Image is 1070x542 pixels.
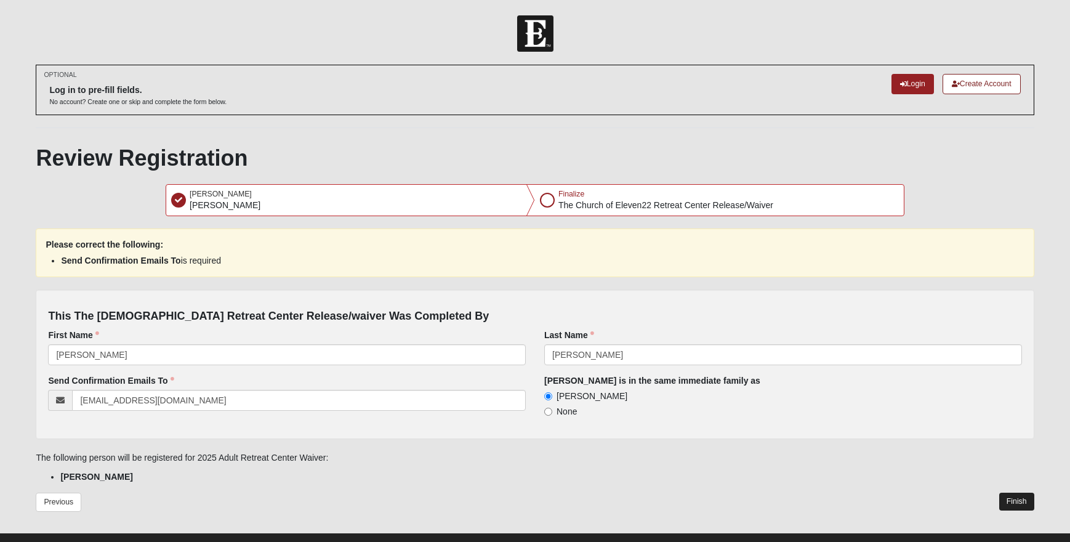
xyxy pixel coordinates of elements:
a: Create Account [943,74,1021,94]
span: [PERSON_NAME] [557,391,627,401]
label: [PERSON_NAME] is in the same immediate family as [544,374,760,387]
span: Finalize [558,190,584,198]
input: [PERSON_NAME] [544,392,552,400]
a: Login [891,74,934,94]
button: Previous [36,493,81,512]
small: OPTIONAL [44,70,76,79]
h6: Log in to pre-fill fields. [49,85,227,95]
img: Church of Eleven22 Logo [517,15,553,52]
span: None [557,407,577,416]
p: No account? Create one or skip and complete the form below. [49,97,227,107]
p: The following person will be registered for 2025 Adult Retreat Center Waiver: [36,451,1034,464]
span: [PERSON_NAME] [190,190,252,198]
div: Please correct the following: [36,229,1034,277]
li: is required [61,254,1008,267]
label: Send Confirmation Emails To [48,374,174,387]
label: First Name [48,329,99,341]
button: Finish [999,493,1034,511]
label: Last Name [544,329,594,341]
strong: Send Confirmation Emails To [61,256,180,265]
p: [PERSON_NAME] [190,199,260,212]
p: The Church of Eleven22 Retreat Center Release/Waiver [558,199,773,212]
h4: This The [DEMOGRAPHIC_DATA] Retreat Center Release/waiver Was Completed By [48,310,1021,323]
strong: [PERSON_NAME] [60,472,132,482]
h1: Review Registration [36,145,1034,171]
input: None [544,408,552,416]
